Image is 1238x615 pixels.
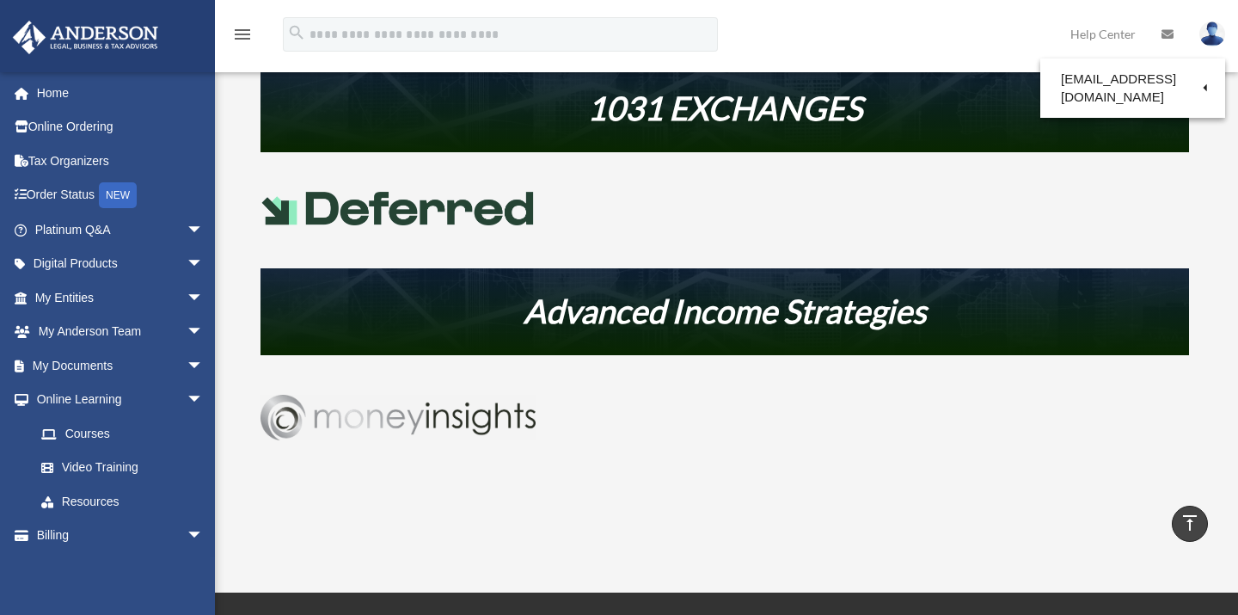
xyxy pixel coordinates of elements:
a: Digital Productsarrow_drop_down [12,247,230,281]
img: Deferred [260,192,536,224]
div: NEW [99,182,137,208]
img: User Pic [1199,22,1225,46]
i: search [287,23,306,42]
span: arrow_drop_down [187,280,221,316]
a: Tax Organizers [12,144,230,178]
span: arrow_drop_down [187,212,221,248]
a: My Entitiesarrow_drop_down [12,280,230,315]
span: arrow_drop_down [187,348,221,384]
span: arrow_drop_down [187,315,221,350]
span: arrow_drop_down [187,519,221,554]
a: Deferred [260,213,536,237]
a: My Anderson Teamarrow_drop_down [12,315,230,349]
a: Courses [24,416,230,451]
em: 1031 EXCHANGES [587,88,862,127]
span: arrow_drop_down [187,383,221,418]
a: vertical_align_top [1172,506,1208,542]
span: arrow_drop_down [187,247,221,282]
img: Anderson Advisors Platinum Portal [8,21,163,54]
a: Events Calendar [12,552,230,587]
a: Platinum Q&Aarrow_drop_down [12,212,230,247]
a: Online Learningarrow_drop_down [12,383,230,417]
a: Video Training [24,451,230,485]
a: menu [232,30,253,45]
a: My Documentsarrow_drop_down [12,348,230,383]
a: Home [12,76,230,110]
a: Resources [24,484,221,519]
em: Advanced Income Strategies [524,291,926,330]
a: Billingarrow_drop_down [12,519,230,553]
img: Money-Insights-Logo-Silver NEW [260,395,536,440]
a: Order StatusNEW [12,178,230,213]
i: vertical_align_top [1180,513,1200,533]
a: Online Ordering [12,110,230,145]
a: [EMAIL_ADDRESS][DOMAIN_NAME] [1040,63,1225,114]
i: menu [232,24,253,45]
